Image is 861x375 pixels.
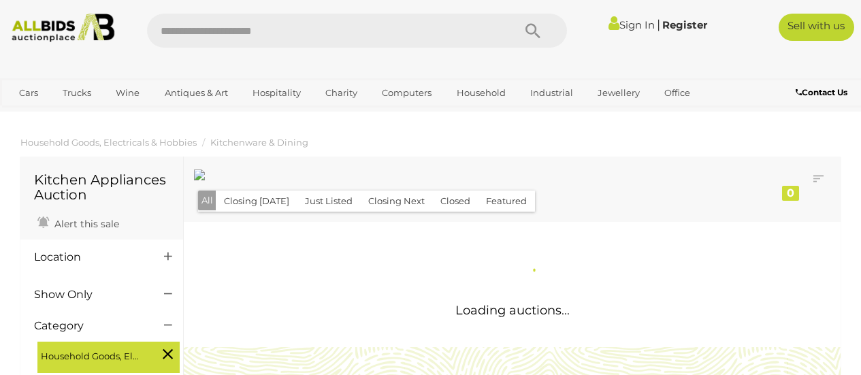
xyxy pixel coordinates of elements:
[34,172,169,202] h1: Kitchen Appliances Auction
[589,82,649,104] a: Jewellery
[194,169,205,180] img: CategoryBanner-Kitchenware-Dining.jpg
[478,191,535,212] button: Featured
[796,85,851,100] a: Contact Us
[782,186,799,201] div: 0
[499,14,567,48] button: Search
[608,18,655,31] a: Sign In
[20,137,197,148] a: Household Goods, Electricals & Hobbies
[655,82,699,104] a: Office
[34,320,144,332] h4: Category
[244,82,310,104] a: Hospitality
[316,82,366,104] a: Charity
[796,87,847,97] b: Contact Us
[210,137,308,148] a: Kitchenware & Dining
[657,17,660,32] span: |
[34,212,123,233] a: Alert this sale
[521,82,582,104] a: Industrial
[360,191,433,212] button: Closing Next
[779,14,854,41] a: Sell with us
[373,82,440,104] a: Computers
[662,18,707,31] a: Register
[10,82,47,104] a: Cars
[10,104,56,127] a: Sports
[455,303,570,318] span: Loading auctions...
[63,104,177,127] a: [GEOGRAPHIC_DATA]
[41,345,143,364] span: Household Goods, Electricals & Hobbies
[54,82,100,104] a: Trucks
[198,191,216,210] button: All
[34,251,144,263] h4: Location
[34,289,144,301] h4: Show Only
[51,218,119,230] span: Alert this sale
[216,191,297,212] button: Closing [DATE]
[107,82,148,104] a: Wine
[6,14,120,42] img: Allbids.com.au
[432,191,478,212] button: Closed
[156,82,237,104] a: Antiques & Art
[448,82,515,104] a: Household
[297,191,361,212] button: Just Listed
